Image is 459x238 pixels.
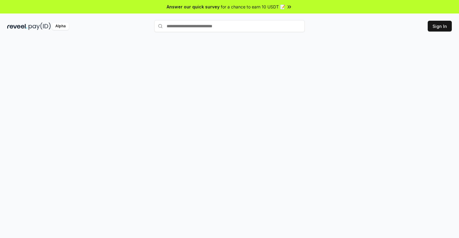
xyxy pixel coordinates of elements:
[29,23,51,30] img: pay_id
[428,21,452,32] button: Sign In
[167,4,220,10] span: Answer our quick survey
[7,23,27,30] img: reveel_dark
[52,23,69,30] div: Alpha
[221,4,285,10] span: for a chance to earn 10 USDT 📝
